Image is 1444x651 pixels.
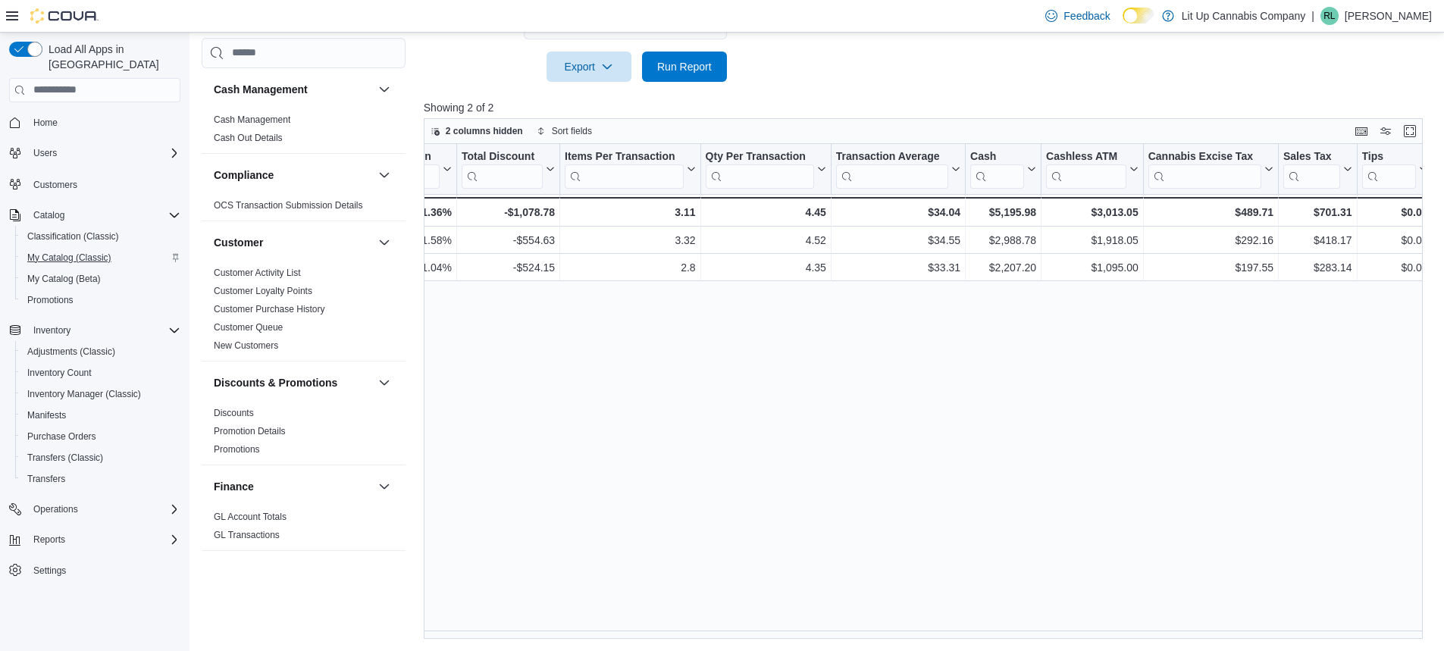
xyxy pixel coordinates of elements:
[214,303,325,315] span: Customer Purchase History
[836,150,948,189] div: Transaction Average
[375,80,393,99] button: Cash Management
[970,203,1036,221] div: $5,195.98
[27,113,180,132] span: Home
[15,341,186,362] button: Adjustments (Classic)
[214,444,260,455] a: Promotions
[1283,150,1340,189] div: Sales Tax
[462,258,555,277] div: -$524.15
[565,150,684,164] div: Items Per Transaction
[1148,203,1273,221] div: $489.71
[565,258,696,277] div: 2.8
[21,449,180,467] span: Transfers (Classic)
[202,508,406,550] div: Finance
[565,203,696,221] div: 3.11
[27,144,63,162] button: Users
[27,452,103,464] span: Transfers (Classic)
[27,500,180,518] span: Operations
[1148,150,1261,189] div: Cannabis Excise Tax
[1046,231,1139,249] div: $1,918.05
[21,343,180,361] span: Adjustments (Classic)
[642,52,727,82] button: Run Report
[556,52,622,82] span: Export
[375,166,393,184] button: Compliance
[705,150,825,189] button: Qty Per Transaction
[1182,7,1305,25] p: Lit Up Cannabis Company
[21,291,80,309] a: Promotions
[15,468,186,490] button: Transfers
[27,473,65,485] span: Transfers
[836,150,960,189] button: Transaction Average
[1323,7,1335,25] span: RL
[214,199,363,211] span: OCS Transaction Submission Details
[27,114,64,132] a: Home
[27,430,96,443] span: Purchase Orders
[214,268,301,278] a: Customer Activity List
[214,167,274,183] h3: Compliance
[214,408,254,418] a: Discounts
[27,321,77,340] button: Inventory
[33,565,66,577] span: Settings
[705,203,825,221] div: 4.45
[214,200,363,211] a: OCS Transaction Submission Details
[3,529,186,550] button: Reports
[424,122,529,140] button: 2 columns hidden
[27,252,111,264] span: My Catalog (Classic)
[705,258,825,277] div: 4.35
[1283,231,1352,249] div: $418.17
[1046,150,1139,189] button: Cashless ATM
[214,235,372,250] button: Customer
[27,409,66,421] span: Manifests
[21,470,71,488] a: Transfers
[3,173,186,195] button: Customers
[202,264,406,361] div: Customer
[3,111,186,133] button: Home
[547,52,631,82] button: Export
[33,117,58,129] span: Home
[836,150,948,164] div: Transaction Average
[27,144,180,162] span: Users
[1401,122,1419,140] button: Enter fullscreen
[21,364,180,382] span: Inventory Count
[27,174,180,193] span: Customers
[462,231,555,249] div: -$554.63
[1377,122,1395,140] button: Display options
[1361,203,1427,221] div: $0.00
[3,142,186,164] button: Users
[30,8,99,23] img: Cova
[1148,258,1273,277] div: $197.55
[214,167,372,183] button: Compliance
[33,179,77,191] span: Customers
[705,150,813,164] div: Qty Per Transaction
[27,294,74,306] span: Promotions
[21,227,125,246] a: Classification (Classic)
[705,150,813,189] div: Qty Per Transaction
[565,231,696,249] div: 3.32
[214,479,254,494] h3: Finance
[531,122,598,140] button: Sort fields
[362,150,439,189] div: Gross Margin
[552,125,592,137] span: Sort fields
[3,320,186,341] button: Inventory
[1283,150,1340,164] div: Sales Tax
[33,503,78,515] span: Operations
[214,133,283,143] a: Cash Out Details
[657,59,712,74] span: Run Report
[214,304,325,315] a: Customer Purchase History
[15,290,186,311] button: Promotions
[214,511,287,523] span: GL Account Totals
[21,385,180,403] span: Inventory Manager (Classic)
[1046,258,1139,277] div: $1,095.00
[21,343,121,361] a: Adjustments (Classic)
[1046,150,1126,189] div: Cashless ATM
[375,374,393,392] button: Discounts & Promotions
[9,105,180,621] nav: Complex example
[836,258,960,277] div: $33.31
[214,512,287,522] a: GL Account Totals
[1345,7,1432,25] p: [PERSON_NAME]
[1148,231,1273,249] div: $292.16
[970,150,1036,189] button: Cash
[705,231,825,249] div: 4.52
[3,499,186,520] button: Operations
[27,562,72,580] a: Settings
[21,427,180,446] span: Purchase Orders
